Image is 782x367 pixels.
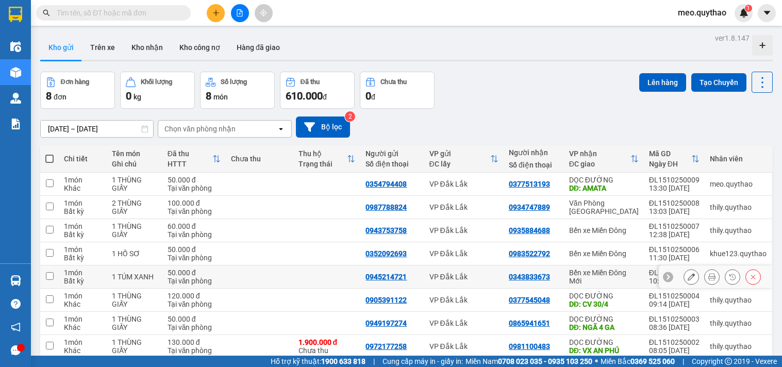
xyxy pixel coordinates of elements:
div: thily.quythao [710,226,767,235]
div: Tại văn phòng [168,323,221,331]
span: đ [323,93,327,101]
div: thily.quythao [710,319,767,327]
div: Khác [64,300,102,308]
div: 2 THÙNG GIẤY [112,199,157,215]
div: ĐL1510250003 [649,315,700,323]
div: Tại văn phòng [168,207,221,215]
div: ĐL1510250002 [649,338,700,346]
button: Kho nhận [123,35,171,60]
span: Miền Nam [465,356,592,367]
img: warehouse-icon [10,275,21,286]
div: Bến xe Miền Đông [569,249,639,258]
div: DĐ: VX AN PHÚ [569,346,639,355]
span: file-add [236,9,243,16]
div: 0935884688 [509,226,550,235]
span: 8 [46,90,52,102]
div: meo.quythao [710,180,767,188]
div: ĐL1510250008 [649,199,700,207]
div: 1 món [64,245,102,254]
span: plus [212,9,220,16]
div: 0377545048 [509,296,550,304]
img: solution-icon [10,119,21,129]
div: 1 món [64,176,102,184]
button: Đã thu610.000đ [280,72,355,109]
div: VP Đắk Lắk [429,180,498,188]
div: 0865941651 [509,319,550,327]
div: 1 món [64,338,102,346]
div: Tại văn phòng [168,277,221,285]
span: notification [11,322,21,332]
div: Khác [64,323,102,331]
div: Khác [64,346,102,355]
div: ĐL1510250004 [649,292,700,300]
span: 610.000 [286,90,323,102]
div: Bất kỳ [64,230,102,239]
div: Tên món [112,149,157,158]
svg: open [277,125,285,133]
div: DĐ: CV 30/4 [569,300,639,308]
div: Trạng thái [298,160,347,168]
div: 1.900.000 đ [298,338,356,346]
div: ver 1.8.147 [715,32,750,44]
div: 0945214721 [365,273,407,281]
div: VP Đắk Lắk [429,319,498,327]
th: Toggle SortBy [644,145,705,173]
div: Người gửi [365,149,419,158]
div: 1 TÚM XANH [112,273,157,281]
div: 12:38 [DATE] [649,230,700,239]
button: Hàng đã giao [228,35,288,60]
div: ĐL1510250005 [649,269,700,277]
button: Bộ lọc [296,116,350,138]
div: Tại văn phòng [168,346,221,355]
div: 1 THÙNG GIẤY [112,292,157,308]
div: 13:30 [DATE] [649,184,700,192]
div: ĐL1510250007 [649,222,700,230]
div: 1 món [64,292,102,300]
button: file-add [231,4,249,22]
div: Người nhận [509,148,559,157]
div: VP Đắk Lắk [429,342,498,351]
span: | [373,356,375,367]
div: Bến xe Miền Đông Mới [569,269,639,285]
span: đ [371,93,375,101]
span: đơn [54,93,66,101]
div: 0987788824 [365,203,407,211]
div: 11:30 [DATE] [649,254,700,262]
span: món [213,93,228,101]
button: aim [255,4,273,22]
span: Hỗ trợ kỹ thuật: [271,356,365,367]
strong: 1900 633 818 [321,357,365,365]
div: Khối lượng [141,78,172,86]
div: VP Đắk Lắk [429,203,498,211]
div: 1 món [64,199,102,207]
span: aim [260,9,267,16]
div: VP Đắk Lắk [429,226,498,235]
div: VP Đắk Lắk [429,296,498,304]
span: Cung cấp máy in - giấy in: [382,356,463,367]
div: 100.000 đ [168,199,221,207]
div: khue123.quythao [710,249,767,258]
div: Bất kỳ [64,207,102,215]
div: 1 THÙNG GIẤY [112,176,157,192]
button: Lên hàng [639,73,686,92]
span: 0 [365,90,371,102]
div: Ngày ĐH [649,160,691,168]
div: DỌC ĐƯỜNG [569,176,639,184]
button: plus [207,4,225,22]
span: meo.quythao [670,6,735,19]
div: 50.000 đ [168,269,221,277]
span: copyright [725,358,732,365]
span: Miền Bắc [601,356,675,367]
span: ⚪️ [595,359,598,363]
span: message [11,345,21,355]
div: DỌC ĐƯỜNG [569,338,639,346]
div: Đã thu [301,78,320,86]
div: 0354794408 [365,180,407,188]
div: Văn Phòng [GEOGRAPHIC_DATA] [569,199,639,215]
div: 1 món [64,222,102,230]
div: VP Đắk Lắk [429,249,498,258]
button: Kho gửi [40,35,82,60]
span: 0 [126,90,131,102]
strong: 0369 525 060 [630,357,675,365]
input: Select a date range. [41,121,153,137]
